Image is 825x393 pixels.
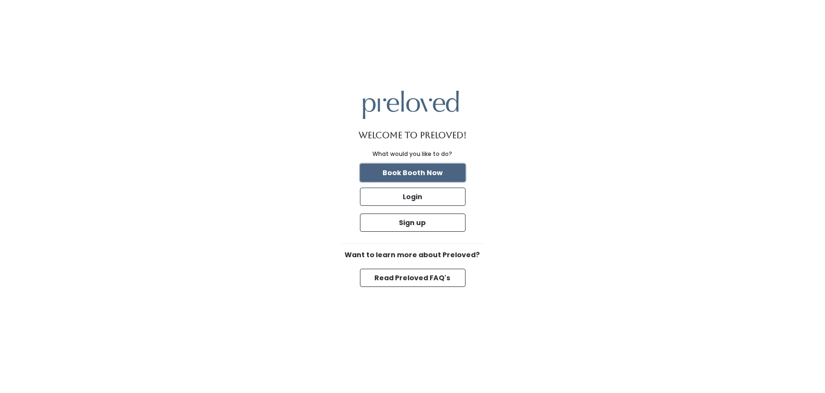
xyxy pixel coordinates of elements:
[360,188,466,206] button: Login
[358,186,467,208] a: Login
[359,131,466,140] h1: Welcome to Preloved!
[358,212,467,234] a: Sign up
[360,214,466,232] button: Sign up
[341,251,485,259] h6: Want to learn more about Preloved?
[363,91,459,119] img: preloved logo
[360,164,466,182] button: Book Booth Now
[373,150,453,158] div: What would you like to do?
[360,269,466,287] button: Read Preloved FAQ's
